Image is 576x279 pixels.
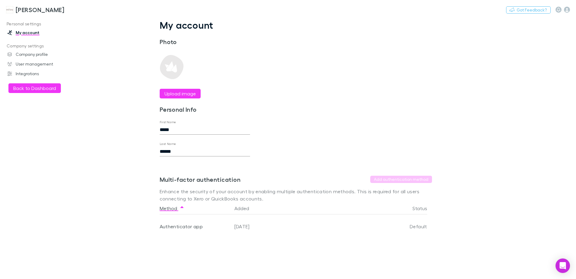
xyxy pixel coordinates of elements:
[160,202,184,214] button: Method
[1,20,81,28] p: Personal settings
[160,188,432,202] p: Enhance the security of your account by enabling multiple authentication methods. This is require...
[1,50,81,59] a: Company profile
[160,55,184,79] img: Preview
[232,214,373,239] div: [DATE]
[373,214,427,239] div: Default
[160,89,201,98] button: Upload image
[412,202,434,214] button: Status
[160,176,240,183] h3: Multi-factor authentication
[506,6,551,14] button: Got Feedback?
[160,106,250,113] h3: Personal Info
[160,214,230,239] div: Authenticator app
[160,120,176,124] label: First Name
[160,142,176,146] label: Last Name
[1,28,81,37] a: My account
[16,6,64,13] h3: [PERSON_NAME]
[160,19,432,31] h1: My account
[1,69,81,79] a: Integrations
[6,6,13,13] img: Hales Douglass's Logo
[164,90,196,97] label: Upload image
[160,38,250,45] h3: Photo
[1,59,81,69] a: User management
[8,83,61,93] button: Back to Dashboard
[556,258,570,273] div: Open Intercom Messenger
[370,176,432,183] button: Add authentication method
[1,42,81,50] p: Company settings
[2,2,68,17] a: [PERSON_NAME]
[234,202,256,214] button: Added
